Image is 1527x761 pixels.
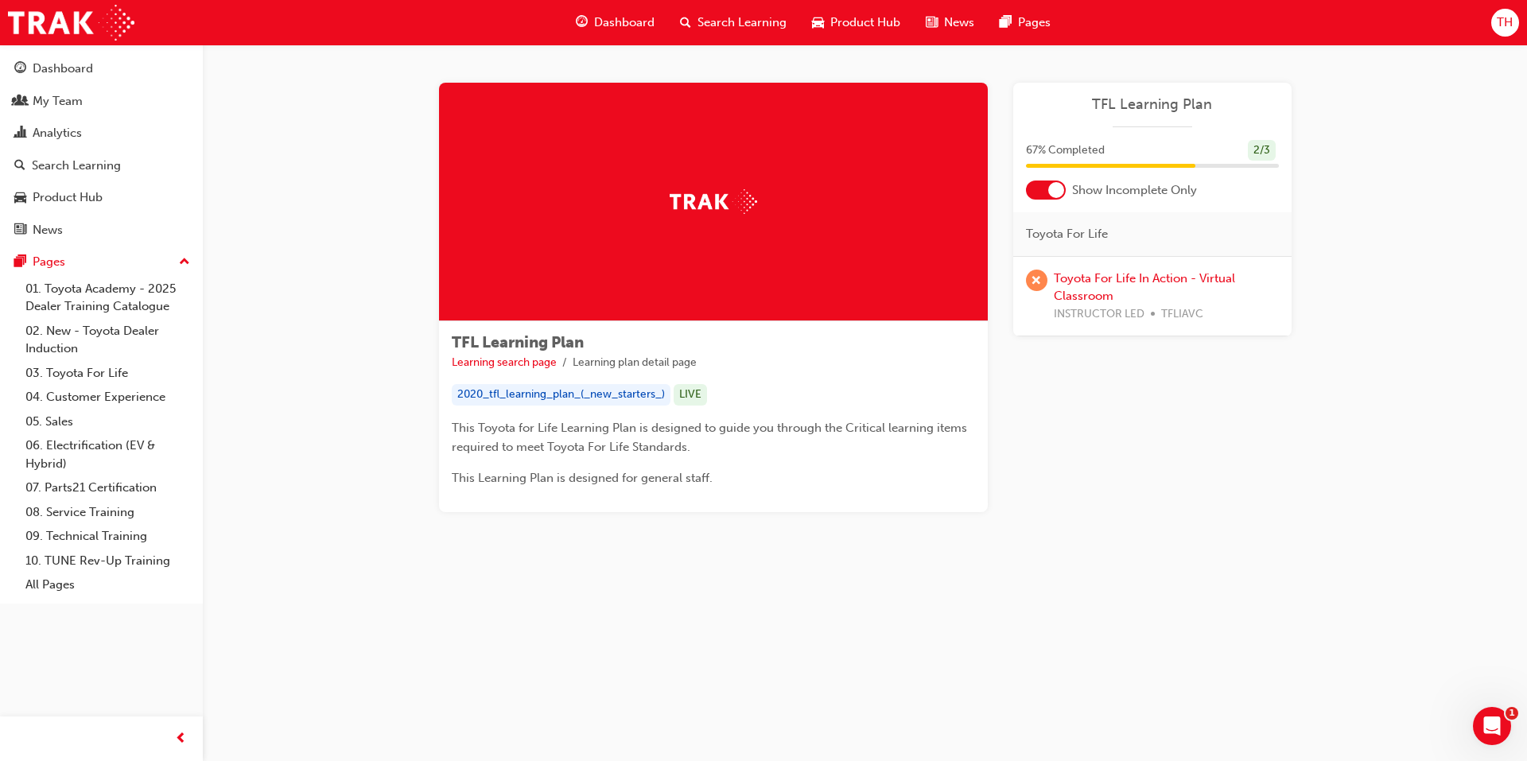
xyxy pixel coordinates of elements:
span: learningRecordVerb_ABSENT-icon [1026,270,1047,291]
span: car-icon [14,191,26,205]
span: TFL Learning Plan [452,333,584,351]
a: Dashboard [6,54,196,83]
a: Learning search page [452,355,557,369]
a: 09. Technical Training [19,524,196,549]
span: people-icon [14,95,26,109]
span: Product Hub [830,14,900,32]
span: This Toyota for Life Learning Plan is designed to guide you through the Critical learning items r... [452,421,970,454]
a: Search Learning [6,151,196,181]
span: car-icon [812,13,824,33]
span: chart-icon [14,126,26,141]
a: 10. TUNE Rev-Up Training [19,549,196,573]
a: 06. Electrification (EV & Hybrid) [19,433,196,476]
span: Search Learning [697,14,787,32]
a: 08. Service Training [19,500,196,525]
span: pages-icon [1000,13,1012,33]
a: 05. Sales [19,410,196,434]
a: search-iconSearch Learning [667,6,799,39]
img: Trak [670,189,757,214]
li: Learning plan detail page [573,354,697,372]
div: LIVE [674,384,707,406]
div: My Team [33,92,83,111]
a: Analytics [6,118,196,148]
div: Pages [33,253,65,271]
span: 1 [1506,707,1518,720]
button: Pages [6,247,196,277]
a: pages-iconPages [987,6,1063,39]
span: News [944,14,974,32]
a: My Team [6,87,196,116]
a: News [6,215,196,245]
a: 04. Customer Experience [19,385,196,410]
a: 01. Toyota Academy - 2025 Dealer Training Catalogue [19,277,196,319]
span: news-icon [926,13,938,33]
button: TH [1491,9,1519,37]
div: 2020_tfl_learning_plan_(_new_starters_) [452,384,670,406]
a: 02. New - Toyota Dealer Induction [19,319,196,361]
a: Product Hub [6,183,196,212]
div: Search Learning [32,157,121,175]
div: News [33,221,63,239]
img: Trak [8,5,134,41]
span: INSTRUCTOR LED [1054,305,1144,324]
span: Pages [1018,14,1051,32]
span: guage-icon [576,13,588,33]
span: TFLIAVC [1161,305,1203,324]
a: news-iconNews [913,6,987,39]
a: car-iconProduct Hub [799,6,913,39]
span: TH [1497,14,1513,32]
a: TFL Learning Plan [1026,95,1279,114]
span: pages-icon [14,255,26,270]
a: 07. Parts21 Certification [19,476,196,500]
div: Dashboard [33,60,93,78]
a: guage-iconDashboard [563,6,667,39]
span: up-icon [179,252,190,273]
span: Toyota For Life [1026,225,1108,243]
div: 2 / 3 [1248,140,1276,161]
a: Toyota For Life In Action - Virtual Classroom [1054,271,1235,304]
div: Product Hub [33,188,103,207]
span: 67 % Completed [1026,142,1105,160]
a: All Pages [19,573,196,597]
a: 03. Toyota For Life [19,361,196,386]
span: guage-icon [14,62,26,76]
span: news-icon [14,223,26,238]
iframe: Intercom live chat [1473,707,1511,745]
span: Show Incomplete Only [1072,181,1197,200]
div: Analytics [33,124,82,142]
button: DashboardMy TeamAnalyticsSearch LearningProduct HubNews [6,51,196,247]
span: search-icon [680,13,691,33]
span: search-icon [14,159,25,173]
span: prev-icon [175,729,187,749]
span: This Learning Plan is designed for general staff. [452,471,713,485]
span: Dashboard [594,14,655,32]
